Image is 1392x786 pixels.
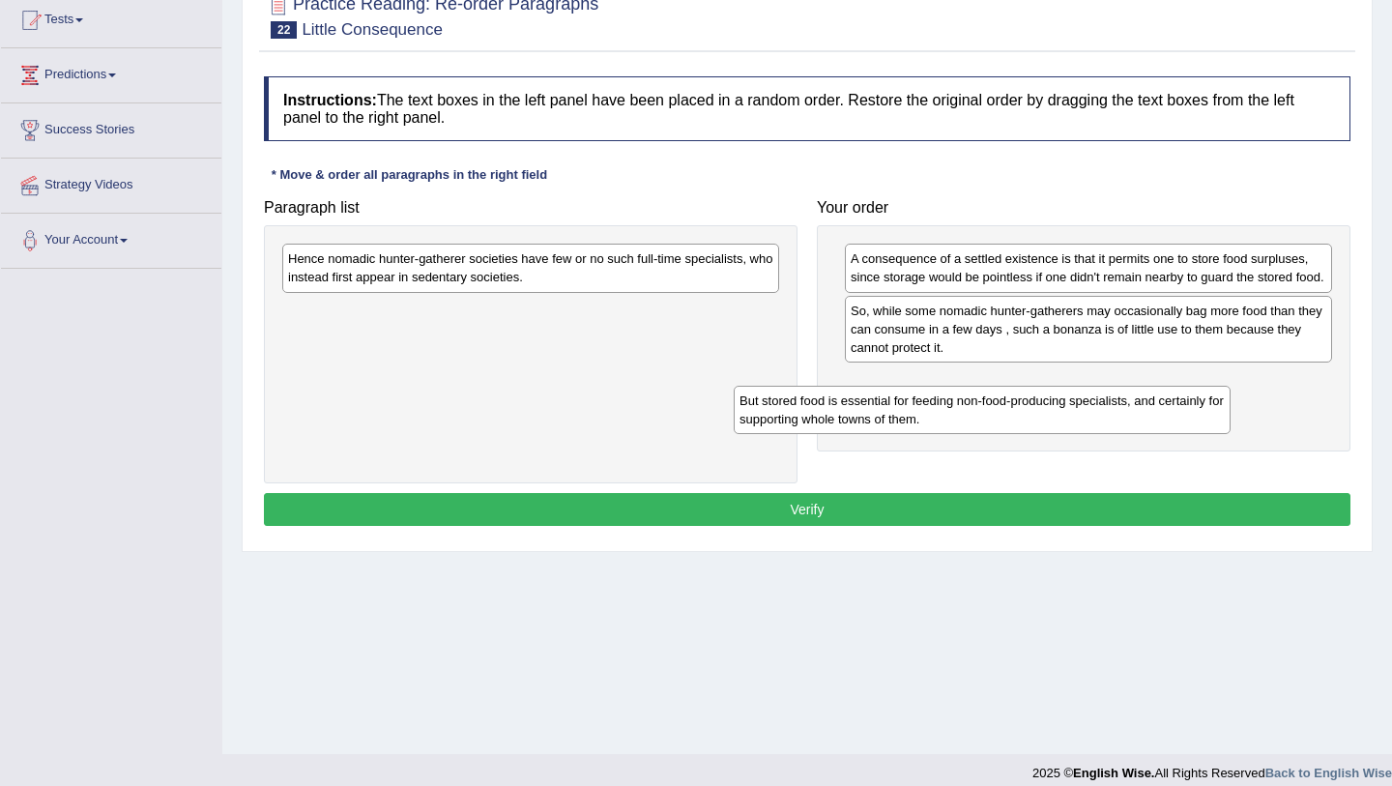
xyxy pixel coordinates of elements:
strong: English Wise. [1073,766,1154,780]
b: Instructions: [283,92,377,108]
a: Predictions [1,48,221,97]
div: But stored food is essential for feeding non-food-producing specialists, and certainly for suppor... [734,386,1231,434]
span: 22 [271,21,297,39]
a: Back to English Wise [1265,766,1392,780]
a: Success Stories [1,103,221,152]
button: Verify [264,493,1350,526]
h4: Your order [817,199,1350,217]
div: Hence nomadic hunter-gatherer societies have few or no such full-time specialists, who instead fi... [282,244,779,292]
div: A consequence of a settled existence is that it permits one to store food surpluses, since storag... [845,244,1332,292]
a: Strategy Videos [1,159,221,207]
div: 2025 © All Rights Reserved [1032,754,1392,782]
div: So, while some nomadic hunter-gatherers may occasionally bag more food than they can consume in a... [845,296,1332,363]
h4: The text boxes in the left panel have been placed in a random order. Restore the original order b... [264,76,1350,141]
small: Little Consequence [302,20,443,39]
div: * Move & order all paragraphs in the right field [264,165,555,184]
a: Your Account [1,214,221,262]
h4: Paragraph list [264,199,797,217]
